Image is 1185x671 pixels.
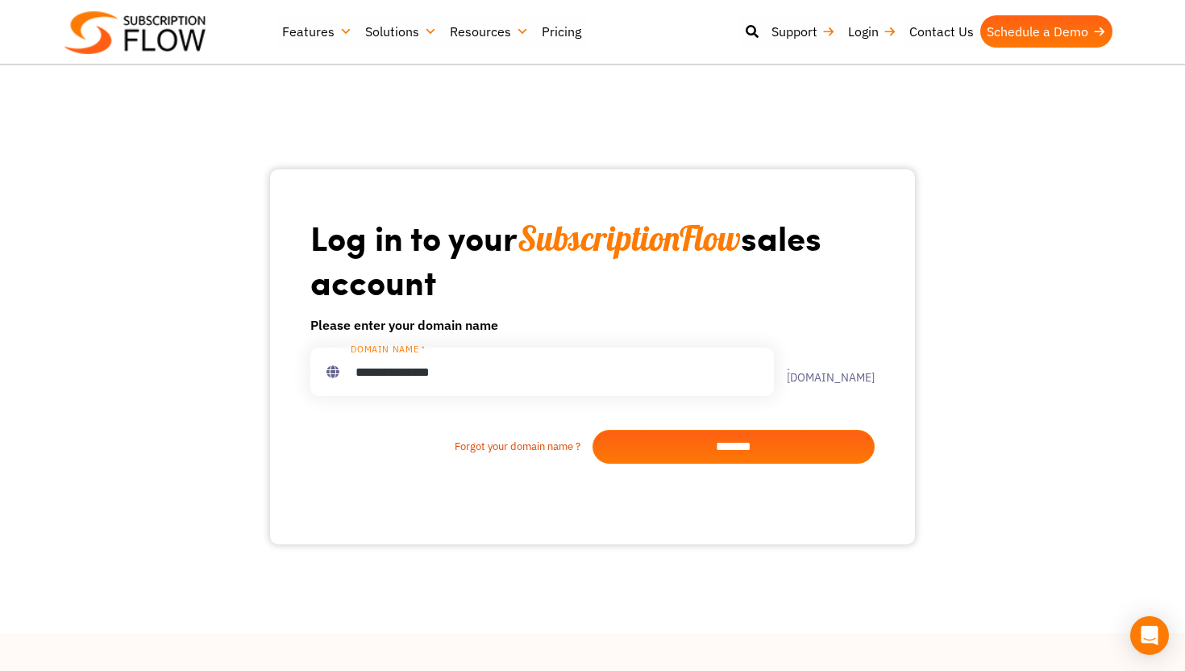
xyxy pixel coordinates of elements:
[64,11,206,54] img: Subscriptionflow
[535,15,588,48] a: Pricing
[903,15,980,48] a: Contact Us
[276,15,359,48] a: Features
[980,15,1112,48] a: Schedule a Demo
[359,15,443,48] a: Solutions
[1130,616,1169,655] div: Open Intercom Messenger
[443,15,535,48] a: Resources
[310,315,875,335] h6: Please enter your domain name
[310,216,875,302] h1: Log in to your sales account
[765,15,842,48] a: Support
[842,15,903,48] a: Login
[310,439,592,455] a: Forgot your domain name ?
[774,361,875,383] label: .[DOMAIN_NAME]
[518,217,741,260] span: SubscriptionFlow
